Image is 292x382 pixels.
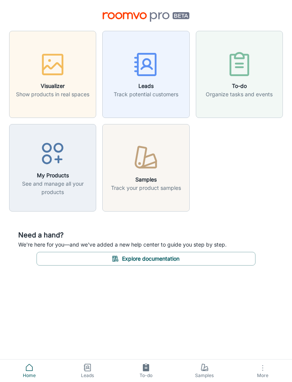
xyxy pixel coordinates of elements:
a: SamplesTrack your product samples [102,163,189,171]
span: Home [5,372,54,379]
a: Samples [175,360,234,382]
a: To-do [117,360,175,382]
a: Leads [59,360,117,382]
h6: To-do [206,82,273,90]
p: See and manage all your products [14,180,91,196]
a: My ProductsSee and manage all your products [9,163,96,171]
button: More [233,360,292,382]
p: Track your product samples [111,184,181,192]
h6: Leads [114,82,178,90]
a: LeadsTrack potential customers [102,70,189,78]
span: Samples [180,372,229,379]
h6: My Products [14,171,91,180]
button: Explore documentation [36,252,255,266]
h6: Visualizer [16,82,89,90]
p: Organize tasks and events [206,90,273,99]
p: We're here for you—and we've added a new help center to guide you step by step. [18,240,274,249]
button: My ProductsSee and manage all your products [9,124,96,211]
h6: Samples [111,175,181,184]
button: SamplesTrack your product samples [102,124,189,211]
img: Roomvo PRO Beta [103,12,190,22]
h6: Need a hand? [18,230,274,240]
a: To-doOrganize tasks and events [196,70,283,78]
a: Explore documentation [36,254,255,262]
span: More [238,372,287,378]
span: To-do [121,372,171,379]
button: LeadsTrack potential customers [102,31,189,118]
p: Show products in real spaces [16,90,89,99]
p: Track potential customers [114,90,178,99]
button: To-doOrganize tasks and events [196,31,283,118]
span: Leads [63,372,113,379]
button: VisualizerShow products in real spaces [9,31,96,118]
